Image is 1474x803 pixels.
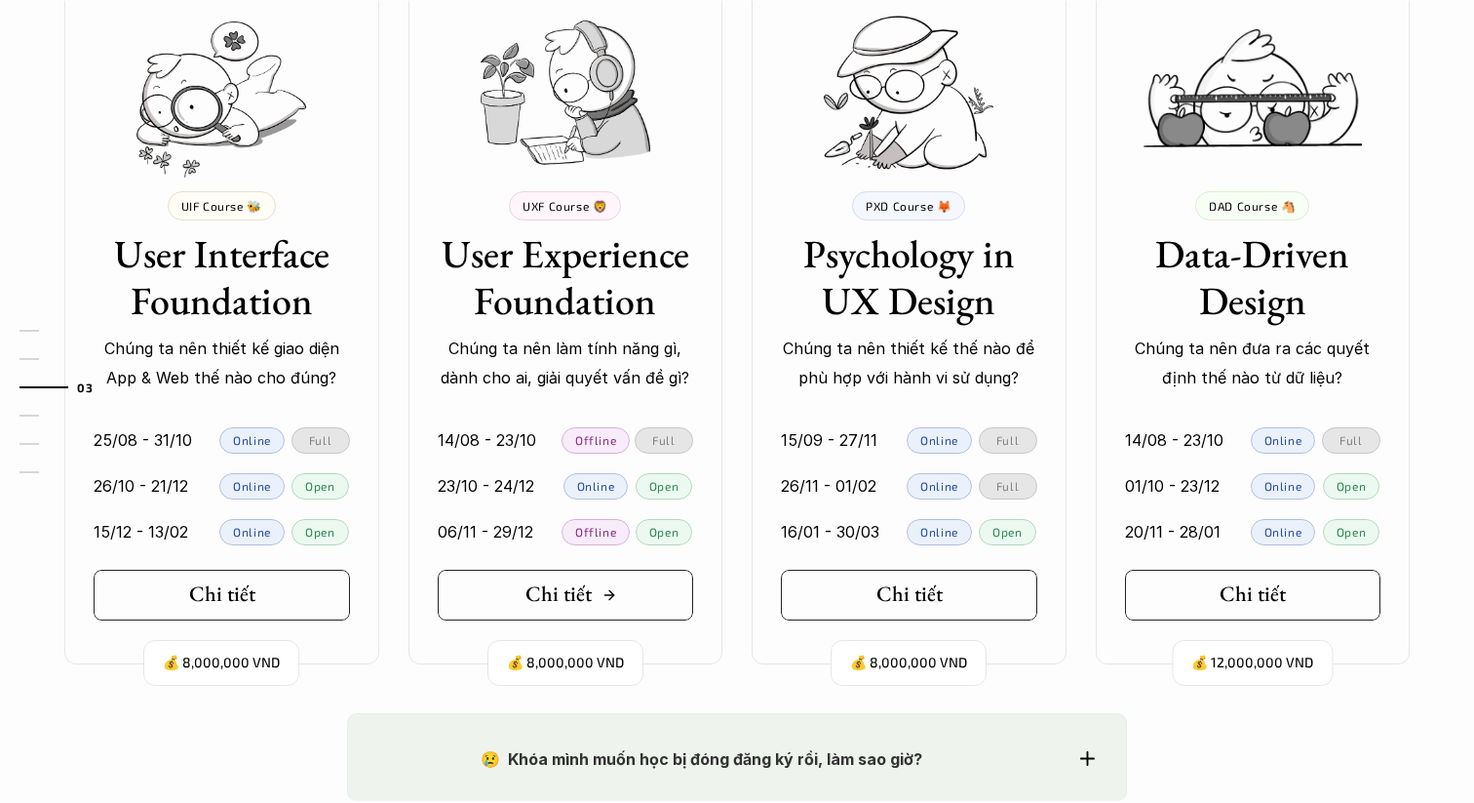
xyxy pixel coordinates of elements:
[781,517,879,546] p: 16/01 - 30/03
[1125,570,1381,621] a: Chi tiết
[1264,525,1302,539] p: Online
[438,517,533,546] p: 06/11 - 29/12
[1125,230,1381,324] h3: Data-Driven Design
[1125,334,1381,393] p: Chúng ta nên đưa ra các quyết định thế nào từ dữ liệu?
[233,479,271,493] p: Online
[525,582,592,607] h5: Chi tiết
[438,570,694,621] a: Chi tiết
[1337,525,1366,539] p: Open
[781,334,1037,393] p: Chúng ta nên thiết kế thế nào để phù hợp với hành vi sử dụng?
[163,650,280,676] p: 💰 8,000,000 VND
[1125,425,1223,455] p: 14/08 - 23/10
[920,479,958,493] p: Online
[996,479,1019,493] p: Full
[77,381,93,394] strong: 03
[781,570,1037,621] a: Chi tiết
[233,433,271,447] p: Online
[94,570,350,621] a: Chi tiết
[649,525,679,539] p: Open
[523,199,607,213] p: UXF Course 🦁
[438,230,694,324] h3: User Experience Foundation
[652,433,675,447] p: Full
[1191,650,1313,676] p: 💰 12,000,000 VND
[781,230,1037,324] h3: Psychology in UX Design
[1337,479,1366,493] p: Open
[19,376,112,399] a: 03
[94,334,350,393] p: Chúng ta nên thiết kế giao diện App & Web thế nào cho đúng?
[481,749,922,769] strong: 😢 Khóa mình muốn học bị đóng đăng ký rồi, làm sao giờ?
[1339,433,1362,447] p: Full
[233,525,271,539] p: Online
[1264,433,1302,447] p: Online
[992,525,1022,539] p: Open
[866,199,951,213] p: PXD Course 🦊
[575,525,616,539] p: Offline
[438,471,534,501] p: 23/10 - 24/12
[1125,517,1221,546] p: 20/11 - 28/01
[305,525,334,539] p: Open
[1264,479,1302,493] p: Online
[1125,471,1220,501] p: 01/10 - 23/12
[309,433,331,447] p: Full
[850,650,967,676] p: 💰 8,000,000 VND
[1209,199,1296,213] p: DAD Course 🐴
[94,230,350,324] h3: User Interface Foundation
[181,199,262,213] p: UIF Course 🐝
[649,479,679,493] p: Open
[438,425,536,455] p: 14/08 - 23/10
[575,433,616,447] p: Offline
[1220,582,1286,607] h5: Chi tiết
[920,525,958,539] p: Online
[920,433,958,447] p: Online
[438,334,694,393] p: Chúng ta nên làm tính năng gì, dành cho ai, giải quyết vấn đề gì?
[305,479,334,493] p: Open
[781,425,877,455] p: 15/09 - 27/11
[996,433,1019,447] p: Full
[189,582,255,607] h5: Chi tiết
[577,479,615,493] p: Online
[876,582,943,607] h5: Chi tiết
[507,650,624,676] p: 💰 8,000,000 VND
[781,471,876,501] p: 26/11 - 01/02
